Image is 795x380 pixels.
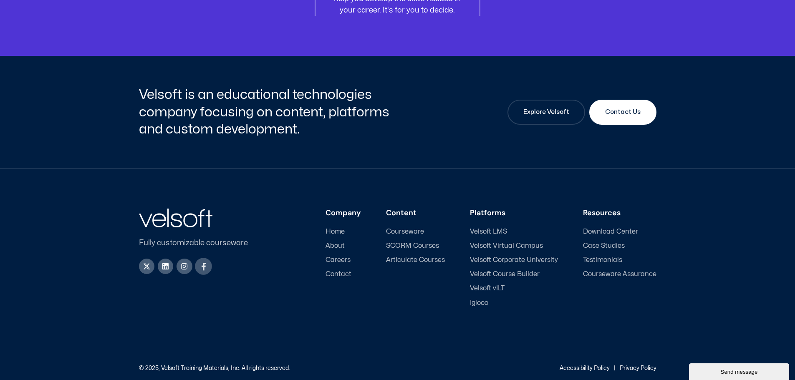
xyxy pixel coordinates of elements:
[689,362,791,380] iframe: chat widget
[326,256,351,264] span: Careers
[386,256,445,264] a: Articulate Courses
[386,242,439,250] span: SCORM Courses
[326,228,361,236] a: Home
[560,365,610,371] a: Accessibility Policy
[583,242,625,250] span: Case Studies
[326,242,361,250] a: About
[470,242,558,250] a: Velsoft Virtual Campus
[507,100,585,125] a: Explore Velsoft
[589,100,656,125] a: Contact Us
[139,86,396,138] h2: Velsoft is an educational technologies company focusing on content, platforms and custom developm...
[139,237,262,249] p: Fully customizable courseware
[470,284,558,292] a: Velsoft vILT
[326,270,361,278] a: Contact
[470,256,558,264] a: Velsoft Corporate University
[523,107,569,117] span: Explore Velsoft
[470,209,558,218] h3: Platforms
[470,228,558,236] a: Velsoft LMS
[470,270,540,278] span: Velsoft Course Builder
[470,299,488,307] span: Iglooo
[620,365,656,371] a: Privacy Policy
[386,228,445,236] a: Courseware
[583,242,656,250] a: Case Studies
[386,228,424,236] span: Courseware
[470,284,505,292] span: Velsoft vILT
[583,228,656,236] a: Download Center
[326,256,361,264] a: Careers
[386,209,445,218] h3: Content
[139,365,290,371] p: © 2025, Velsoft Training Materials, Inc. All rights reserved.
[326,270,351,278] span: Contact
[326,209,361,218] h3: Company
[583,209,656,218] h3: Resources
[470,270,558,278] a: Velsoft Course Builder
[470,242,543,250] span: Velsoft Virtual Campus
[614,365,616,371] p: |
[326,228,345,236] span: Home
[605,107,641,117] span: Contact Us
[470,299,558,307] a: Iglooo
[583,270,656,278] a: Courseware Assurance
[583,256,622,264] span: Testimonials
[583,256,656,264] a: Testimonials
[326,242,345,250] span: About
[386,242,445,250] a: SCORM Courses
[470,228,507,236] span: Velsoft LMS
[583,228,638,236] span: Download Center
